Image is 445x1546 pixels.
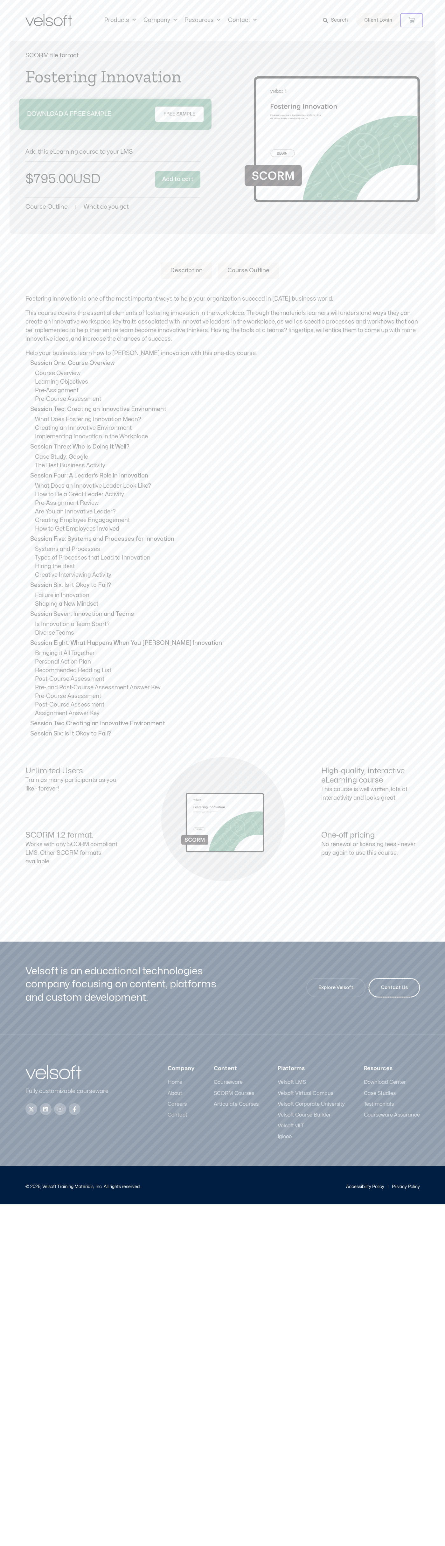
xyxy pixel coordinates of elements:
[25,349,420,358] p: Help your business learn how to [PERSON_NAME] innovation with this one-day course.
[30,442,418,451] p: Session Three: Who Is Doing It Well?
[278,1134,292,1140] span: Iglooo
[35,516,420,525] p: Creating Employee Engagagement
[30,719,418,728] p: Session Two Creating an Innovative Environment
[218,262,279,279] a: Course Outline
[35,490,420,499] p: How to Be a Great Leader Activity
[214,1079,259,1085] a: Courseware
[364,1065,420,1072] h3: Resources
[224,17,261,24] a: ContactMenu Toggle
[35,424,420,432] p: Creating an Innovative Environment
[35,666,420,675] p: Recommended Reading List
[356,13,400,28] a: Client Login
[321,767,420,785] h4: High-quality, interactive eLearning course
[181,17,224,24] a: ResourcesMenu Toggle
[278,1123,345,1129] a: Velsoft vILT
[35,709,420,718] p: Assignment Answer Key
[35,591,420,600] p: Failure in Innovation
[278,1090,333,1097] span: Velsoft Virtual Campus
[35,369,420,378] p: Course Overview
[30,405,418,414] p: Session Two: Creating an Innovative Environment
[35,415,420,424] p: What Does Fostering Innovation Mean?
[35,620,420,629] p: Is Innovation a Team Sport?
[35,600,420,608] p: Shaping a New Mindset
[155,107,204,122] a: FREE SAMPLE
[364,1090,420,1097] a: Case Studies
[278,1079,345,1085] a: Velsoft LMS
[278,1112,331,1118] span: Velsoft Course Builder
[323,15,352,26] a: Search
[35,675,420,683] p: Post-Course Assessment
[364,1101,394,1107] span: Testimonials
[369,978,420,997] a: Contact Us
[30,639,418,647] p: Session Eight: What Happens When You [PERSON_NAME] Innovation
[35,386,420,395] p: Pre-Assignment
[25,840,124,866] p: Works with any SCORM compliant LMS. Other SCORM formats available.
[35,461,420,470] p: The Best Business Activity
[168,1101,187,1107] span: Careers
[25,1185,141,1189] p: © 2025, Velsoft Training Materials, Inc. All rights reserved.
[214,1101,259,1107] a: Articulate Courses
[364,1079,406,1085] span: Download Center
[35,482,420,490] p: What Does an Innovative Leader Look Like?
[381,984,408,992] span: Contact Us
[84,204,129,210] span: What do you get
[25,14,72,26] img: Velsoft Training Materials
[25,204,68,210] a: Course Outline
[364,16,392,24] span: Client Login
[321,840,420,857] p: No renewal or licensing fees - never pay again to use this course.
[278,1090,345,1097] a: Velsoft Virtual Campus
[35,554,420,562] p: Types of Processes that Lead to Innovation
[35,432,420,441] p: Implementing Innovation in the Workplace
[35,525,420,533] p: How to Get Employees Involved
[245,56,420,208] img: Second Product Image
[30,359,418,367] p: Session One: Course Overview
[30,729,418,738] p: Session Six: Is it Okay to Fail?
[168,1079,195,1085] a: Home
[27,111,111,117] p: DOWNLOAD A FREE SAMPLE
[278,1079,306,1085] span: Velsoft LMS
[25,831,124,840] h4: SCORM 1.2 format.
[25,776,124,793] p: Train as many participants as you like - forever!
[168,1090,182,1097] span: About
[35,629,420,637] p: Diverse Teams
[214,1079,243,1085] span: Courseware
[331,16,348,24] span: Search
[364,1079,420,1085] a: Download Center
[168,1065,195,1072] h3: Company
[364,1090,396,1097] span: Case Studies
[35,395,420,403] p: Pre-Course Assessment
[35,649,420,658] p: Bringing it All Together
[278,1134,345,1140] a: Iglooo
[168,1112,187,1118] span: Contact
[25,965,221,1004] h2: Velsoft is an educational technologies company focusing on content, platforms and custom developm...
[168,1079,182,1085] span: Home
[163,110,195,118] span: FREE SAMPLE
[25,68,200,85] h1: Fostering Innovation
[30,610,418,618] p: Session Seven: Innovation and Teams
[364,1112,420,1118] a: Courseware Assurance
[278,1101,345,1107] a: Velsoft Corporate University
[35,378,420,386] p: Learning Objectives
[278,1065,345,1072] h3: Platforms
[278,1112,345,1118] a: Velsoft Course Builder
[168,1090,195,1097] a: About
[25,149,200,155] p: Add this eLearning course to your LMS
[214,1065,259,1072] h3: Content
[168,1101,195,1107] a: Careers
[25,173,33,185] span: $
[35,692,420,700] p: Pre-Course Assessment
[35,562,420,571] p: Hiring the Best
[346,1185,384,1189] a: Accessibility Policy
[101,17,140,24] a: ProductsMenu Toggle
[392,1185,420,1189] a: Privacy Policy
[214,1090,259,1097] a: SCORM Courses
[101,17,261,24] nav: Menu
[161,262,212,279] a: Description
[364,1101,420,1107] a: Testimonials
[140,17,181,24] a: CompanyMenu Toggle
[25,295,420,303] p: Fostering innovation is one of the most important ways to help your organization succeed in [DATE...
